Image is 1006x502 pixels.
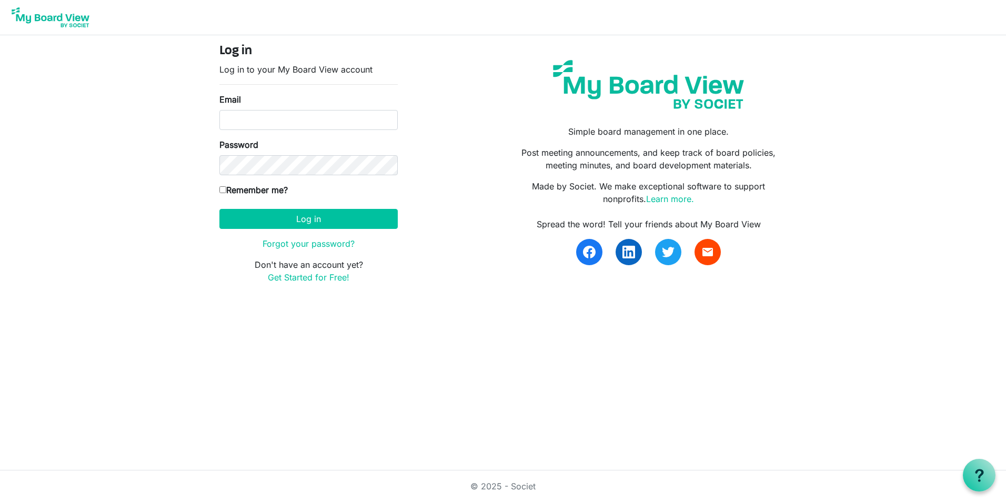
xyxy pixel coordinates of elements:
p: Don't have an account yet? [219,258,398,284]
a: email [695,239,721,265]
label: Email [219,93,241,106]
div: Spread the word! Tell your friends about My Board View [511,218,787,230]
a: © 2025 - Societ [470,481,536,491]
label: Remember me? [219,184,288,196]
p: Log in to your My Board View account [219,63,398,76]
a: Learn more. [646,194,694,204]
img: facebook.svg [583,246,596,258]
button: Log in [219,209,398,229]
span: email [701,246,714,258]
input: Remember me? [219,186,226,193]
p: Simple board management in one place. [511,125,787,138]
p: Post meeting announcements, and keep track of board policies, meeting minutes, and board developm... [511,146,787,172]
img: linkedin.svg [622,246,635,258]
label: Password [219,138,258,151]
a: Get Started for Free! [268,272,349,283]
p: Made by Societ. We make exceptional software to support nonprofits. [511,180,787,205]
img: my-board-view-societ.svg [545,52,752,117]
img: My Board View Logo [8,4,93,31]
h4: Log in [219,44,398,59]
a: Forgot your password? [263,238,355,249]
img: twitter.svg [662,246,675,258]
